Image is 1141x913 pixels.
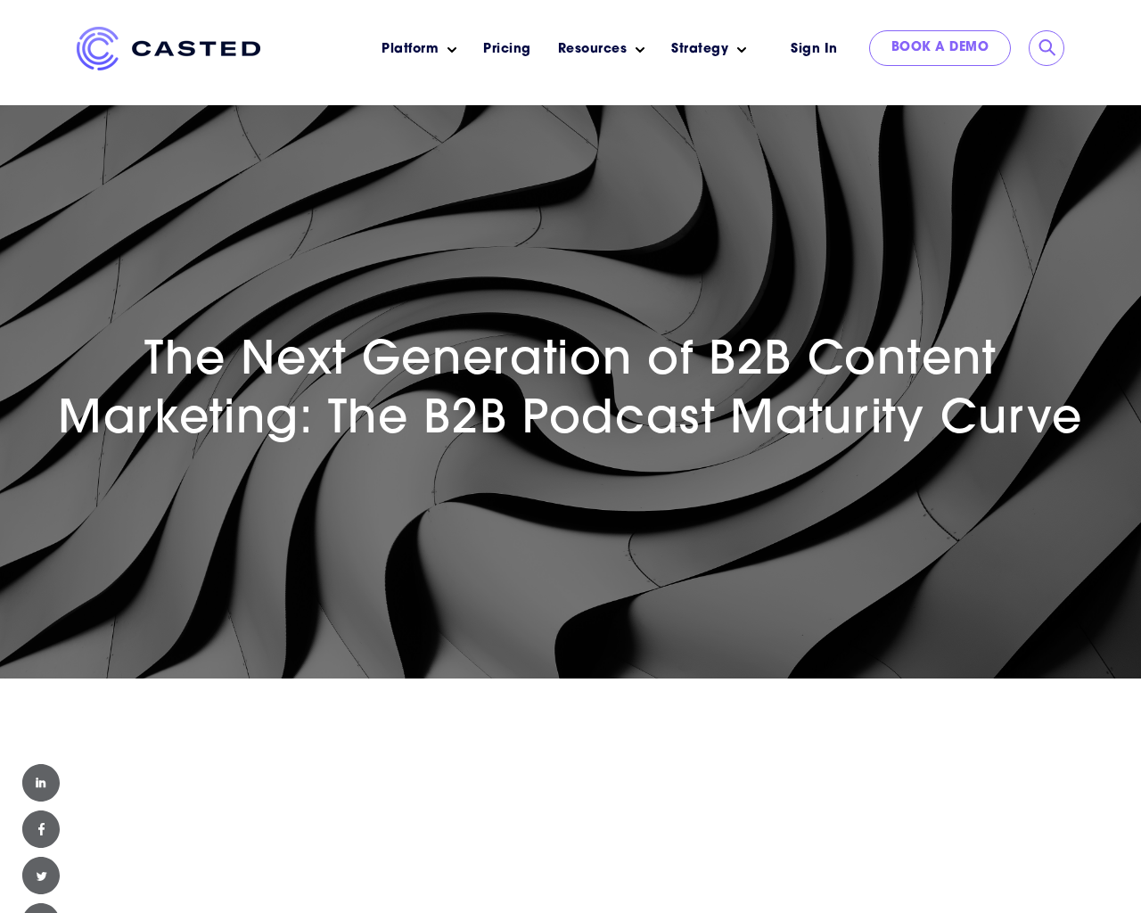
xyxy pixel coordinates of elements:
a: Pricing [483,40,531,59]
a: Sign In [768,30,860,69]
a: Book a Demo [869,30,1012,66]
img: Twitter [22,857,60,894]
img: Linked [22,764,60,802]
a: Strategy [671,40,728,59]
span: The Next Generation of B2B Content Marketing: The B2B Podcast Maturity Curve [58,339,1083,444]
a: Resources [558,40,628,59]
img: Casted_Logo_Horizontal_FullColor_PUR_BLUE [77,27,260,70]
input: Submit [1038,39,1056,57]
nav: Main menu [287,27,759,72]
a: Platform [382,40,439,59]
img: Facebook [22,810,60,848]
